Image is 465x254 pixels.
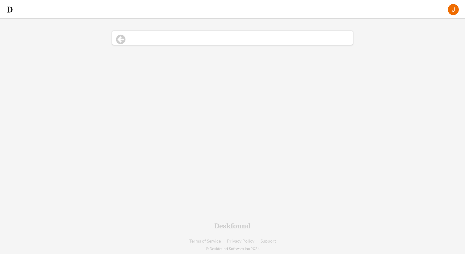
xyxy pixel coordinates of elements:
[214,222,251,230] div: Deskfound
[6,6,14,13] img: d-whitebg.png
[448,4,459,15] img: ACg8ocKA6UXMNpiNqXg2hASJ1V_bHFCWoUiiEk1baO2-l8_EpZJq5g=s96-c
[227,239,254,244] a: Privacy Policy
[261,239,276,244] a: Support
[189,239,221,244] a: Terms of Service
